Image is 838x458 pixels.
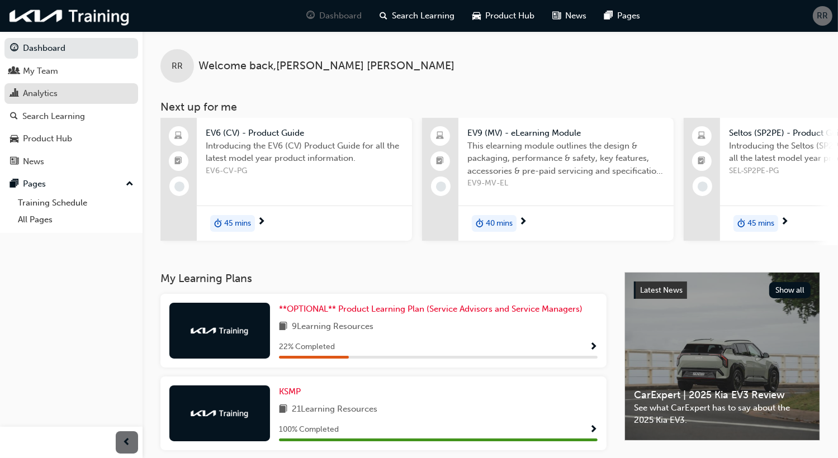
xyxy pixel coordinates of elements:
span: search-icon [380,9,388,23]
img: kia-training [189,325,250,336]
span: booktick-icon [437,154,444,169]
button: DashboardMy TeamAnalyticsSearch LearningProduct HubNews [4,36,138,174]
span: duration-icon [737,216,745,231]
img: kia-training [6,4,134,27]
span: Show Progress [589,425,598,435]
span: pages-icon [10,179,18,189]
a: Latest NewsShow allCarExpert | 2025 Kia EV3 ReviewSee what CarExpert has to say about the 2025 Ki... [624,272,820,441]
span: News [566,9,587,22]
span: 40 mins [486,217,513,230]
div: News [23,155,44,168]
span: search-icon [10,112,18,122]
span: laptop-icon [437,129,444,144]
span: up-icon [126,177,134,192]
div: Search Learning [22,110,85,123]
span: booktick-icon [698,154,706,169]
span: **OPTIONAL** Product Learning Plan (Service Advisors and Service Managers) [279,304,583,314]
span: next-icon [780,217,789,227]
a: car-iconProduct Hub [464,4,544,27]
span: book-icon [279,403,287,417]
span: Pages [618,9,641,22]
a: Latest NewsShow all [634,282,811,299]
a: EV6 (CV) - Product GuideIntroducing the EV6 (CV) Product Guide for all the latest model year prod... [160,118,412,241]
span: guage-icon [10,44,18,54]
span: EV6 (CV) - Product Guide [206,127,403,140]
a: pages-iconPages [596,4,650,27]
span: RR [817,9,828,22]
span: 9 Learning Resources [292,320,373,334]
span: prev-icon [123,436,131,450]
a: My Team [4,61,138,82]
span: Welcome back , [PERSON_NAME] [PERSON_NAME] [198,60,454,73]
span: car-icon [10,134,18,144]
span: EV9-MV-EL [467,177,665,190]
button: Pages [4,174,138,194]
span: people-icon [10,66,18,77]
span: book-icon [279,320,287,334]
span: learningRecordVerb_NONE-icon [436,182,446,192]
div: Product Hub [23,132,72,145]
span: car-icon [473,9,481,23]
div: Pages [23,178,46,190]
span: Latest News [640,285,683,295]
a: Training Schedule [13,194,138,212]
span: next-icon [519,217,527,227]
span: RR [172,60,183,73]
span: chart-icon [10,89,18,99]
span: guage-icon [307,9,315,23]
img: kia-training [189,408,250,419]
button: Show Progress [589,423,598,437]
button: Show all [769,282,811,298]
span: 100 % Completed [279,423,339,436]
button: RR [813,6,832,26]
span: EV6-CV-PG [206,165,403,178]
a: EV9 (MV) - eLearning ModuleThis elearning module outlines the design & packaging, performance & s... [422,118,674,241]
a: search-iconSearch Learning [371,4,464,27]
a: Product Hub [4,128,138,149]
a: Search Learning [4,106,138,127]
span: Product Hub [486,9,535,22]
span: 22 % Completed [279,341,335,354]
a: KSMP [279,385,305,398]
span: news-icon [553,9,561,23]
div: My Team [23,65,58,78]
h3: Next up for me [143,101,838,113]
span: next-icon [257,217,266,227]
span: pages-icon [605,9,613,23]
span: 21 Learning Resources [292,403,377,417]
span: laptop-icon [698,129,706,144]
span: learningRecordVerb_NONE-icon [698,182,708,192]
span: CarExpert | 2025 Kia EV3 Review [634,389,811,402]
a: Analytics [4,83,138,104]
span: laptop-icon [175,129,183,144]
h3: My Learning Plans [160,272,607,285]
a: All Pages [13,211,138,228]
span: duration-icon [476,216,484,231]
span: Search Learning [392,9,455,22]
button: Show Progress [589,340,598,354]
a: Dashboard [4,38,138,59]
span: 45 mins [747,217,774,230]
span: booktick-icon [175,154,183,169]
span: See what CarExpert has to say about the 2025 Kia EV3. [634,402,811,427]
span: EV9 (MV) - eLearning Module [467,127,665,140]
div: Analytics [23,87,58,100]
span: Show Progress [589,342,598,352]
a: news-iconNews [544,4,596,27]
span: KSMP [279,387,301,397]
span: learningRecordVerb_NONE-icon [174,182,184,192]
span: Introducing the EV6 (CV) Product Guide for all the latest model year product information. [206,140,403,165]
span: 45 mins [224,217,251,230]
a: **OPTIONAL** Product Learning Plan (Service Advisors and Service Managers) [279,303,587,316]
a: News [4,151,138,172]
span: duration-icon [214,216,222,231]
span: Dashboard [320,9,362,22]
a: guage-iconDashboard [298,4,371,27]
span: news-icon [10,157,18,167]
span: This elearning module outlines the design & packaging, performance & safety, key features, access... [467,140,665,178]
